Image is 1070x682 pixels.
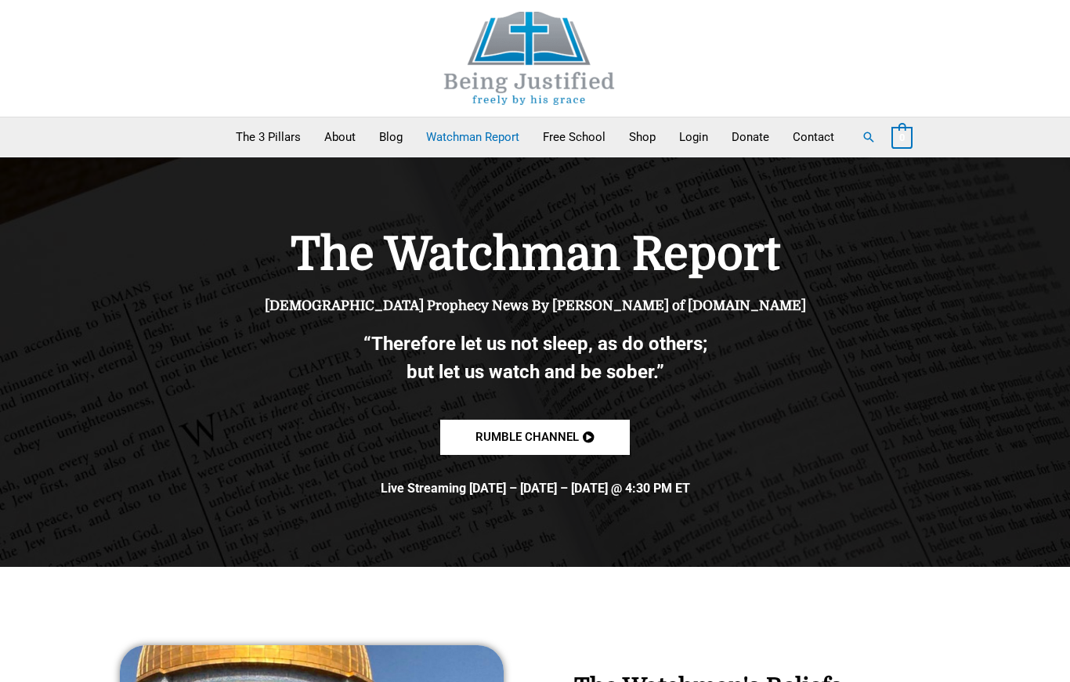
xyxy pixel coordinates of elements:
h4: [DEMOGRAPHIC_DATA] Prophecy News By [PERSON_NAME] of [DOMAIN_NAME] [206,298,864,314]
a: View Shopping Cart, empty [891,130,913,144]
span: 0 [899,132,905,143]
b: Live Streaming [DATE] – [DATE] – [DATE] @ 4:30 PM ET [381,481,690,496]
b: “Therefore let us not sleep, as do others; [363,333,707,355]
a: About [313,117,367,157]
a: Blog [367,117,414,157]
span: Rumble channel [475,431,579,443]
nav: Primary Site Navigation [224,117,846,157]
a: Watchman Report [414,117,531,157]
a: Donate [720,117,781,157]
a: Search button [862,130,876,144]
a: Rumble channel [440,420,630,455]
a: Login [667,117,720,157]
a: The 3 Pillars [224,117,313,157]
a: Contact [781,117,846,157]
h1: The Watchman Report [206,228,864,283]
img: Being Justified [412,12,647,105]
a: Shop [617,117,667,157]
a: Free School [531,117,617,157]
b: but let us watch and be sober.” [407,361,664,383]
